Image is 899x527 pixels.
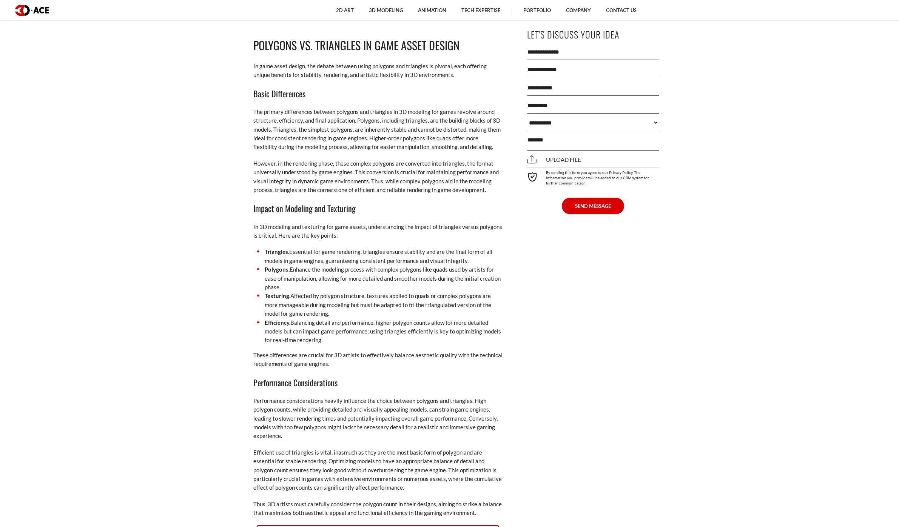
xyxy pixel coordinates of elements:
[253,351,503,369] p: These differences are crucial for 3D artists to effectively balance aesthetic quality with the te...
[253,500,503,518] p: Thus, 3D artists must carefully consider the polygon count in their designs, aiming to strike a b...
[15,5,49,16] img: logo dark
[253,202,503,215] h3: Impact on Modeling and Texturing
[253,223,503,240] p: In 3D modeling and texturing for game assets, understanding the impact of triangles versus polygo...
[562,198,624,214] button: SEND MESSAGE
[253,37,503,54] h2: Polygons vs. Triangles in Game Asset Design
[265,266,290,273] strong: Polygons.
[265,319,290,326] strong: Efficiency.
[253,247,503,265] li: Essential for game rendering, triangles ensure stability and are the final form of all models in ...
[527,156,581,163] span: Upload file
[265,292,290,299] strong: Texturing.
[253,396,503,441] p: Performance considerations heavily influence the choice between polygons and triangles. High poly...
[253,376,503,389] h3: Performance Considerations
[253,448,503,492] p: Efficient use of triangles is vital, inasmuch as they are the most basic form of polygon and are ...
[253,159,503,195] p: However, in the rendering phase, these complex polygons are converted into triangles, the format ...
[253,62,503,80] p: In game asset design, the debate between using polygons and triangles is pivotal, each offering u...
[527,26,659,43] p: Let's Discuss Your Idea
[253,87,503,100] h3: Basic Differences
[253,265,503,292] li: Enhance the modeling process with complex polygons like quads used by artists for ease of manipul...
[253,318,503,345] li: Balancing detail and performance, higher polygon counts allow for more detailed models but can im...
[253,292,503,318] li: Affected by polygon structure, textures applied to quads or complex polygons are more manageable ...
[265,248,289,255] strong: Triangles.
[527,167,659,186] div: By sending this form you agree to our Privacy Policy. The information you provide will be added t...
[253,108,503,152] p: The primary differences between polygons and triangles in 3D modeling for games revolve around st...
